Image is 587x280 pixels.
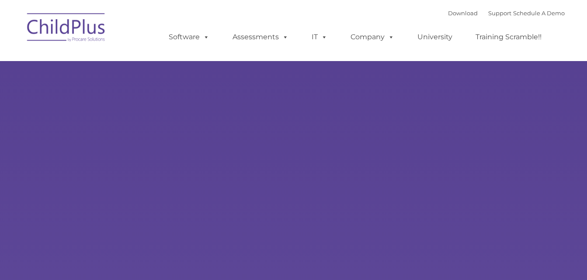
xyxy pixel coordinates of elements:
font: | [448,10,565,17]
a: Schedule A Demo [513,10,565,17]
img: ChildPlus by Procare Solutions [23,7,110,51]
a: IT [303,28,336,46]
a: Assessments [224,28,297,46]
a: Company [342,28,403,46]
a: Download [448,10,478,17]
a: Training Scramble!! [467,28,550,46]
a: University [409,28,461,46]
a: Software [160,28,218,46]
a: Support [488,10,511,17]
